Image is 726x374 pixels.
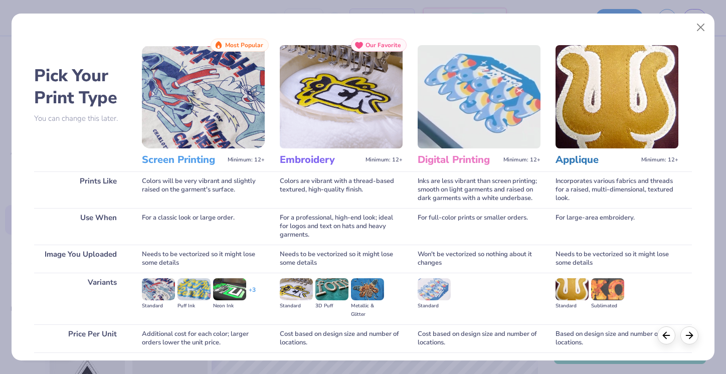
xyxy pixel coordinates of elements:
[366,156,403,163] span: Minimum: 12+
[556,302,589,310] div: Standard
[280,278,313,300] img: Standard
[34,171,127,208] div: Prints Like
[351,278,384,300] img: Metallic & Glitter
[34,324,127,352] div: Price Per Unit
[280,153,361,166] h3: Embroidery
[418,208,540,245] div: For full-color prints or smaller orders.
[280,245,403,273] div: Needs to be vectorized so it might lose some details
[418,45,540,148] img: Digital Printing
[142,324,265,352] div: Additional cost for each color; larger orders lower the unit price.
[34,273,127,324] div: Variants
[249,286,256,303] div: + 3
[556,153,637,166] h3: Applique
[556,245,678,273] div: Needs to be vectorized so it might lose some details
[34,208,127,245] div: Use When
[556,278,589,300] img: Standard
[142,153,224,166] h3: Screen Printing
[556,324,678,352] div: Based on design size and number of locations.
[418,278,451,300] img: Standard
[418,302,451,310] div: Standard
[418,324,540,352] div: Cost based on design size and number of locations.
[280,45,403,148] img: Embroidery
[591,302,624,310] div: Sublimated
[177,278,211,300] img: Puff Ink
[418,171,540,208] div: Inks are less vibrant than screen printing; smooth on light garments and raised on dark garments ...
[142,208,265,245] div: For a classic look or large order.
[142,45,265,148] img: Screen Printing
[280,324,403,352] div: Cost based on design size and number of locations.
[556,45,678,148] img: Applique
[418,245,540,273] div: Won't be vectorized so nothing about it changes
[142,278,175,300] img: Standard
[503,156,540,163] span: Minimum: 12+
[177,302,211,310] div: Puff Ink
[142,302,175,310] div: Standard
[591,278,624,300] img: Sublimated
[34,65,127,109] h2: Pick Your Print Type
[228,156,265,163] span: Minimum: 12+
[213,278,246,300] img: Neon Ink
[34,245,127,273] div: Image You Uploaded
[315,278,348,300] img: 3D Puff
[351,302,384,319] div: Metallic & Glitter
[142,245,265,273] div: Needs to be vectorized so it might lose some details
[641,156,678,163] span: Minimum: 12+
[280,208,403,245] div: For a professional, high-end look; ideal for logos and text on hats and heavy garments.
[418,153,499,166] h3: Digital Printing
[691,18,710,37] button: Close
[366,42,401,49] span: Our Favorite
[315,302,348,310] div: 3D Puff
[556,171,678,208] div: Incorporates various fabrics and threads for a raised, multi-dimensional, textured look.
[280,302,313,310] div: Standard
[142,171,265,208] div: Colors will be very vibrant and slightly raised on the garment's surface.
[556,208,678,245] div: For large-area embroidery.
[34,114,127,123] p: You can change this later.
[280,171,403,208] div: Colors are vibrant with a thread-based textured, high-quality finish.
[225,42,263,49] span: Most Popular
[213,302,246,310] div: Neon Ink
